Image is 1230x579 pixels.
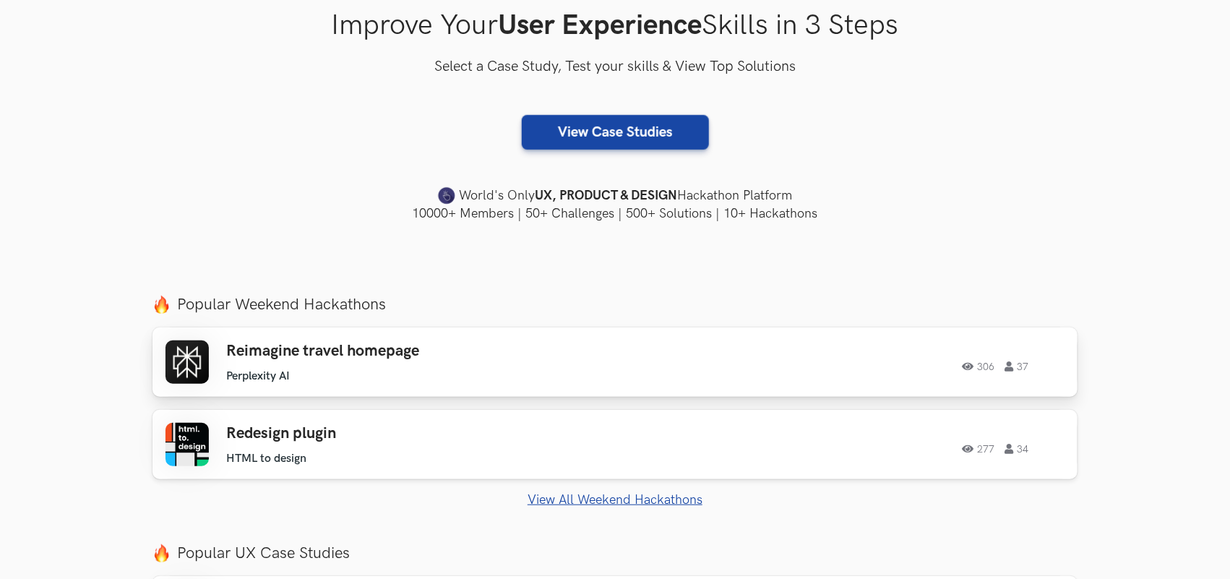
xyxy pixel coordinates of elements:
[226,342,637,361] h3: Reimagine travel homepage
[152,544,1078,563] label: Popular UX Case Studies
[226,369,290,383] li: Perplexity AI
[152,205,1078,223] h4: 10000+ Members | 50+ Challenges | 500+ Solutions | 10+ Hackathons
[438,186,455,205] img: uxhack-favicon-image.png
[226,424,637,443] h3: Redesign plugin
[962,361,994,372] span: 306
[1005,361,1028,372] span: 37
[152,295,1078,314] label: Popular Weekend Hackathons
[152,186,1078,206] h4: World's Only Hackathon Platform
[152,410,1078,479] a: Redesign plugin HTML to design 277 34
[152,56,1078,79] h3: Select a Case Study, Test your skills & View Top Solutions
[152,9,1078,43] h1: Improve Your Skills in 3 Steps
[152,492,1078,507] a: View All Weekend Hackathons
[152,544,171,562] img: fire.png
[152,327,1078,397] a: Reimagine travel homepage Perplexity AI 306 37
[536,186,678,206] strong: UX, PRODUCT & DESIGN
[522,115,709,150] a: View Case Studies
[152,296,171,314] img: fire.png
[962,444,994,454] span: 277
[1005,444,1028,454] span: 34
[226,452,306,466] li: HTML to design
[499,9,702,43] strong: User Experience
